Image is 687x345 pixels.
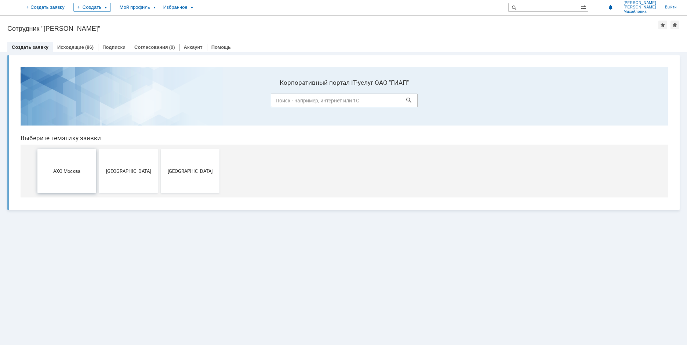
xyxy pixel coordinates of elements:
[624,5,656,10] span: [PERSON_NAME]
[624,10,656,14] span: Михайловна
[581,3,588,10] span: Расширенный поиск
[7,25,658,32] div: Сотрудник "[PERSON_NAME]"
[211,44,231,50] a: Помощь
[6,73,653,81] header: Выберите тематику заявки
[85,44,94,50] div: (86)
[256,33,403,46] input: Поиск - например, интернет или 1С
[87,107,141,113] span: [GEOGRAPHIC_DATA]
[146,88,205,132] button: [GEOGRAPHIC_DATA]
[658,21,667,29] div: Добавить в избранное
[73,3,111,12] div: Создать
[12,44,48,50] a: Создать заявку
[23,88,81,132] button: АХО Москва
[169,44,175,50] div: (0)
[25,107,79,113] span: АХО Москва
[670,21,679,29] div: Сделать домашней страницей
[57,44,84,50] a: Исходящие
[134,44,168,50] a: Согласования
[148,107,203,113] span: [GEOGRAPHIC_DATA]
[84,88,143,132] button: [GEOGRAPHIC_DATA]
[624,1,656,5] span: [PERSON_NAME]
[102,44,126,50] a: Подписки
[256,18,403,25] label: Корпоративный портал IT-услуг ОАО "ГИАП"
[184,44,203,50] a: Аккаунт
